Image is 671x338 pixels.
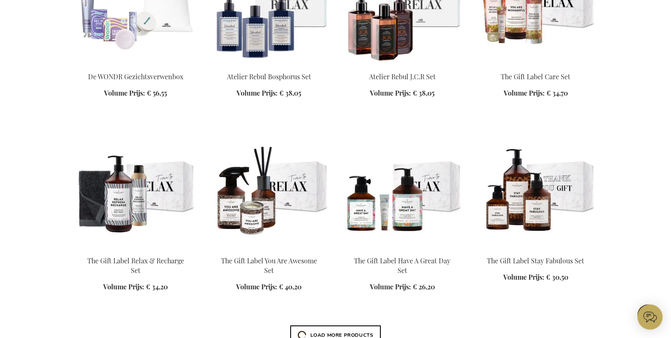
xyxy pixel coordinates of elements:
[209,62,329,70] a: Atelier Rebul Bosphorus Set
[209,132,329,249] img: The Gift Label You Are Awesome Set
[236,282,302,292] a: Volume Prijs: € 40,20
[413,88,434,97] span: € 38,05
[501,72,570,81] a: The Gift Label Care Set
[546,88,568,97] span: € 34,70
[342,132,462,249] img: The Gift Label Have A Great Day Set
[237,88,278,97] span: Volume Prijs:
[221,256,317,275] a: The Gift Label You Are Awesome Set
[104,88,167,98] a: Volume Prijs: € 56,55
[146,282,168,291] span: € 34,20
[227,72,311,81] a: Atelier Rebul Bosphorus Set
[476,132,596,249] img: The Gift Label Stay Fabulous Set
[370,88,434,98] a: Volume Prijs: € 38,05
[209,246,329,254] a: The Gift Label You Are Awesome Set
[104,88,145,97] span: Volume Prijs:
[75,62,195,70] a: The WONDR Facial Treat Box
[413,282,435,291] span: € 26,20
[370,282,411,291] span: Volume Prijs:
[75,132,195,249] img: The Gift Label Relax & Recharge Set
[279,88,301,97] span: € 38,05
[75,246,195,254] a: The Gift Label Relax & Recharge Set
[476,62,596,70] a: The Gift Label Care Set
[279,282,302,291] span: € 40,20
[637,304,663,330] iframe: belco-activator-frame
[342,246,462,254] a: The Gift Label Have A Great Day Set
[87,256,184,275] a: The Gift Label Relax & Recharge Set
[237,88,301,98] a: Volume Prijs: € 38,05
[370,88,411,97] span: Volume Prijs:
[236,282,277,291] span: Volume Prijs:
[147,88,167,97] span: € 56,55
[103,282,168,292] a: Volume Prijs: € 34,20
[103,282,144,291] span: Volume Prijs:
[504,88,568,98] a: Volume Prijs: € 34,70
[504,88,545,97] span: Volume Prijs:
[370,282,435,292] a: Volume Prijs: € 26,20
[369,72,436,81] a: Atelier Rebul J.C.R Set
[88,72,183,81] a: De WONDR Gezichtsverwenbox
[354,256,450,275] a: The Gift Label Have A Great Day Set
[342,62,462,70] a: Atelier Rebul J.C.R Set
